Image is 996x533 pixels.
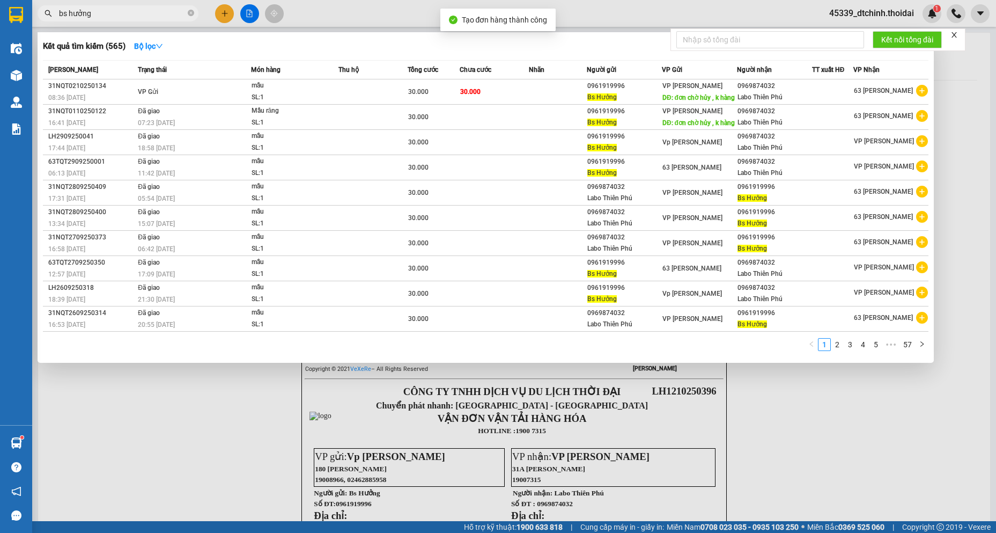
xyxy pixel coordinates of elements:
[19,9,106,43] strong: CÔNG TY TNHH DỊCH VỤ DU LỊCH THỜI ĐẠI
[737,92,811,103] div: Labo Thiên Phú
[11,43,22,54] img: warehouse-icon
[587,257,661,268] div: 0961919996
[737,167,811,179] div: Labo Thiên Phú
[156,42,163,50] span: down
[587,319,661,330] div: Labo Thiên Phú
[587,169,617,177] span: Bs Hưởng
[252,231,332,243] div: mẫu
[882,338,899,351] li: Next 5 Pages
[737,320,767,328] span: Bs Hưởng
[408,88,429,96] span: 30.000
[16,46,109,84] span: Chuyển phát nhanh: [GEOGRAPHIC_DATA] - [GEOGRAPHIC_DATA]
[138,220,175,228] span: 15:07 [DATE]
[48,207,135,218] div: 31NQT2809250400
[252,257,332,268] div: mẫu
[48,232,135,243] div: 31NQT2709250373
[48,271,85,278] span: 12:57 [DATE]
[138,195,175,202] span: 05:54 [DATE]
[11,462,21,472] span: question-circle
[737,194,767,202] span: Bs Hưởng
[408,265,429,272] span: 30.000
[916,287,928,298] span: plus-circle
[737,232,811,243] div: 0961919996
[662,239,722,247] span: VP [PERSON_NAME]
[737,245,767,252] span: Bs Hưởng
[20,436,24,439] sup: 1
[48,131,135,142] div: LH2909250041
[662,315,722,323] span: VP [PERSON_NAME]
[737,142,811,154] div: Labo Thiên Phú
[854,163,914,170] span: VP [PERSON_NAME]
[59,8,186,19] input: Tìm tên, số ĐT hoặc mã đơn
[462,16,548,24] span: Tạo đơn hàng thành công
[188,10,194,16] span: close-circle
[916,338,928,351] li: Next Page
[662,290,722,297] span: Vp [PERSON_NAME]
[338,66,359,74] span: Thu hộ
[882,338,899,351] span: •••
[138,133,160,140] span: Đã giao
[587,308,661,319] div: 0969874032
[11,97,22,108] img: warehouse-icon
[48,144,85,152] span: 17:44 [DATE]
[662,119,735,127] span: DĐ: đơn chờ hủy , k hàng
[919,341,925,347] span: right
[408,315,429,323] span: 30.000
[252,80,332,92] div: mẫu
[737,220,767,227] span: Bs Hưởng
[138,107,160,115] span: Đã giao
[48,245,85,253] span: 16:58 [DATE]
[662,138,722,146] span: Vp [PERSON_NAME]
[252,282,332,294] div: mẫu
[950,31,958,39] span: close
[662,94,735,101] span: DĐ: đơn chờ hủy , k hàng
[112,72,176,83] span: LH1210250391
[916,186,928,198] span: plus-circle
[916,261,928,273] span: plus-circle
[252,319,332,331] div: SL: 1
[48,282,135,294] div: LH2609250318
[252,193,332,205] div: SL: 1
[587,243,661,254] div: Labo Thiên Phú
[805,338,818,351] li: Previous Page
[854,264,914,271] span: VP [PERSON_NAME]
[831,339,843,351] a: 2
[737,282,811,294] div: 0969874032
[662,189,722,196] span: VP [PERSON_NAME]
[126,38,172,55] button: Bộ lọcdown
[138,208,160,216] span: Đã giao
[869,338,882,351] li: 5
[587,181,661,193] div: 0969874032
[460,66,491,74] span: Chưa cước
[587,81,661,92] div: 0961919996
[737,131,811,142] div: 0969874032
[900,339,915,351] a: 57
[138,321,175,328] span: 20:55 [DATE]
[899,338,916,351] li: 57
[48,308,135,319] div: 31NQT2609250314
[408,189,429,196] span: 30.000
[587,295,617,303] span: Bs Hưởng
[737,117,811,128] div: Labo Thiên Phú
[9,7,23,23] img: logo-vxr
[138,170,175,177] span: 11:42 [DATE]
[408,113,429,121] span: 30.000
[48,220,85,228] span: 13:34 [DATE]
[916,160,928,172] span: plus-circle
[818,338,831,351] li: 1
[873,31,942,48] button: Kết nối tổng đài
[737,308,811,319] div: 0961919996
[854,238,913,246] span: 63 [PERSON_NAME]
[252,206,332,218] div: mẫu
[916,110,928,122] span: plus-circle
[408,66,438,74] span: Tổng cước
[853,66,880,74] span: VP Nhận
[252,130,332,142] div: mẫu
[737,81,811,92] div: 0969874032
[587,106,661,117] div: 0961919996
[662,214,722,222] span: VP [PERSON_NAME]
[134,42,163,50] strong: Bộ lọc
[48,170,85,177] span: 06:13 [DATE]
[138,119,175,127] span: 07:23 [DATE]
[916,312,928,324] span: plus-circle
